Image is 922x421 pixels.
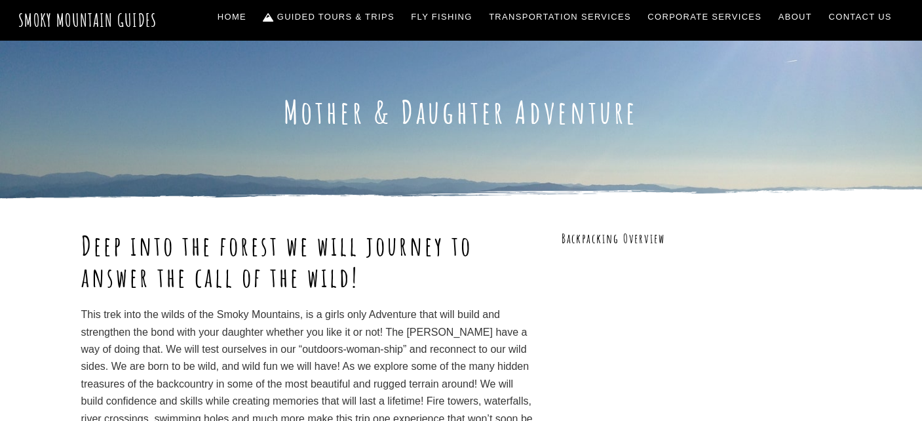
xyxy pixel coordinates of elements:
[81,93,841,131] h1: Mother & Daughter Adventure
[773,3,817,31] a: About
[562,230,841,248] h3: Backpacking Overview
[824,3,897,31] a: Contact Us
[406,3,478,31] a: Fly Fishing
[212,3,252,31] a: Home
[484,3,636,31] a: Transportation Services
[643,3,767,31] a: Corporate Services
[81,230,537,293] h1: Deep into the forest we will journey to answer the call of the wild!
[18,9,157,31] a: Smoky Mountain Guides
[258,3,400,31] a: Guided Tours & Trips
